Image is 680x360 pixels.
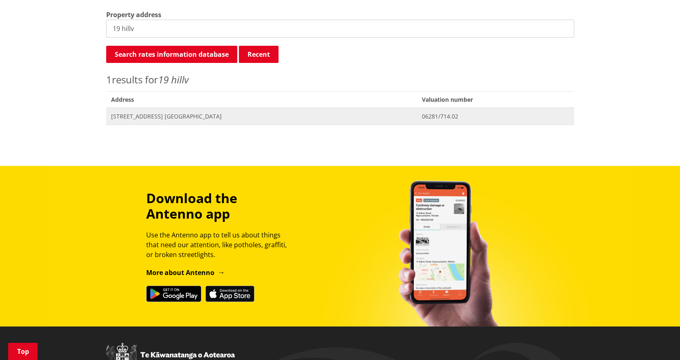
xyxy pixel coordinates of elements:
button: Search rates information database [106,46,237,63]
iframe: Messenger Launcher [642,326,672,355]
em: 19 hillv [158,73,189,86]
input: e.g. Duke Street NGARUAWAHIA [106,20,574,38]
span: 06281/714.02 [422,112,569,121]
label: Property address [106,10,161,20]
img: Download on the App Store [205,286,254,302]
a: Top [8,343,38,360]
span: Address [106,91,417,108]
span: 1 [106,73,112,86]
h3: Download the Antenno app [146,190,294,222]
span: [STREET_ADDRESS] [GEOGRAPHIC_DATA] [111,112,412,121]
p: Use the Antenno app to tell us about things that need our attention, like potholes, graffiti, or ... [146,230,294,259]
a: [STREET_ADDRESS] [GEOGRAPHIC_DATA] 06281/714.02 [106,108,574,125]
button: Recent [239,46,279,63]
a: More about Antenno [146,268,225,277]
span: Valuation number [417,91,574,108]
img: Get it on Google Play [146,286,201,302]
p: results for [106,72,574,87]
